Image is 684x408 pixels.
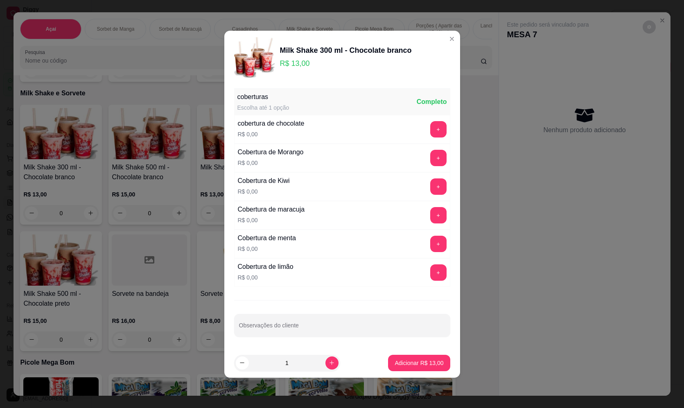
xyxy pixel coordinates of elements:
p: R$ 13,00 [280,58,412,69]
button: add [430,150,447,166]
img: product-image [234,37,275,78]
p: Adicionar R$ 13,00 [395,359,443,367]
div: Milk Shake 300 ml - Chocolate branco [280,45,412,56]
p: R$ 0,00 [238,130,305,138]
div: coberturas [237,92,289,102]
p: R$ 0,00 [238,159,304,167]
button: add [430,178,447,195]
div: Cobertura de menta [238,233,296,243]
button: Adicionar R$ 13,00 [388,355,450,371]
button: add [430,121,447,138]
p: R$ 0,00 [238,273,293,282]
p: R$ 0,00 [238,245,296,253]
div: Cobertura de maracuja [238,205,305,214]
div: Cobertura de Morango [238,147,304,157]
button: Close [445,32,458,45]
button: add [430,236,447,252]
p: R$ 0,00 [238,216,305,224]
button: add [430,264,447,281]
input: Observações do cliente [239,325,445,333]
button: add [430,207,447,223]
p: R$ 0,00 [238,187,290,196]
div: Escolha até 1 opção [237,104,289,112]
div: cobertura de chocolate [238,119,305,128]
button: increase-product-quantity [325,356,339,370]
div: Cobertura de Kiwi [238,176,290,186]
div: Cobertura de limão [238,262,293,272]
button: decrease-product-quantity [236,356,249,370]
div: Completo [417,97,447,107]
